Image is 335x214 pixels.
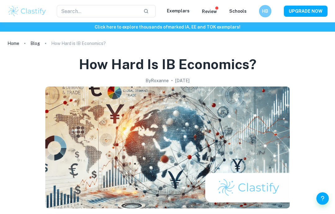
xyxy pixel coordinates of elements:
img: Clastify logo [7,5,47,17]
h6: Click here to explore thousands of marked IA, EE and TOK exemplars ! [1,24,334,30]
p: Exemplars [167,7,190,14]
p: Review [202,8,217,15]
h2: By Roxanne [145,77,169,84]
button: UPGRADE NOW [284,6,328,17]
button: Help and Feedback [316,192,329,205]
a: Schools [229,9,247,14]
a: Blog [30,39,40,48]
button: HB [259,5,271,17]
h1: How Hard is IB Economics? [79,55,257,74]
p: • [171,77,173,84]
h2: [DATE] [175,77,190,84]
p: How Hard is IB Economics? [51,40,106,47]
a: Home [7,39,19,48]
img: How Hard is IB Economics? cover image [45,87,289,209]
input: Search... [57,5,139,17]
h6: HB [262,8,269,15]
